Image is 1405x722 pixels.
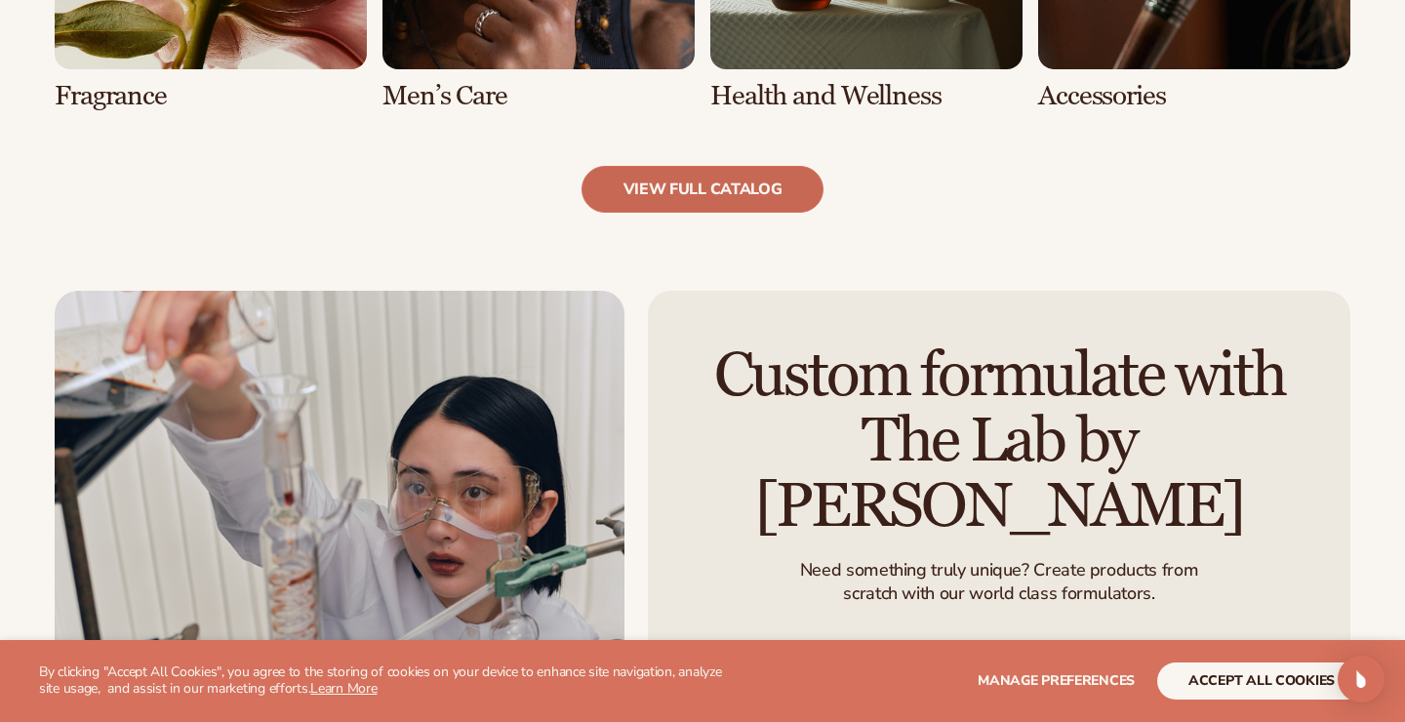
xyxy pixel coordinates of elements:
[702,342,1296,540] h2: Custom formulate with The Lab by [PERSON_NAME]
[1157,662,1366,700] button: accept all cookies
[978,671,1135,690] span: Manage preferences
[800,559,1198,582] p: Need something truly unique? Create products from
[39,664,734,698] p: By clicking "Accept All Cookies", you agree to the storing of cookies on your device to enhance s...
[310,679,377,698] a: Learn More
[582,166,824,213] a: view full catalog
[978,662,1135,700] button: Manage preferences
[1338,656,1385,702] div: Open Intercom Messenger
[800,582,1198,604] p: scratch with our world class formulators.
